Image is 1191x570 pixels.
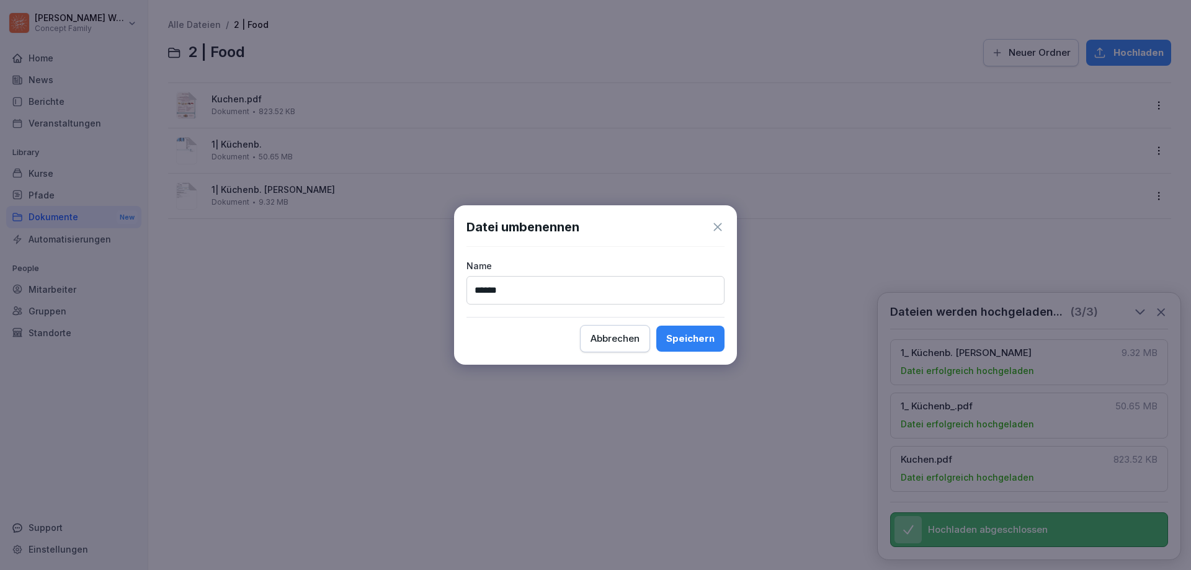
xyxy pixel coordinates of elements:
p: Name [466,259,725,272]
div: Abbrechen [591,332,640,345]
button: Abbrechen [580,325,650,352]
div: Speichern [666,332,715,345]
h1: Datei umbenennen [466,218,579,236]
button: Speichern [656,326,725,352]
